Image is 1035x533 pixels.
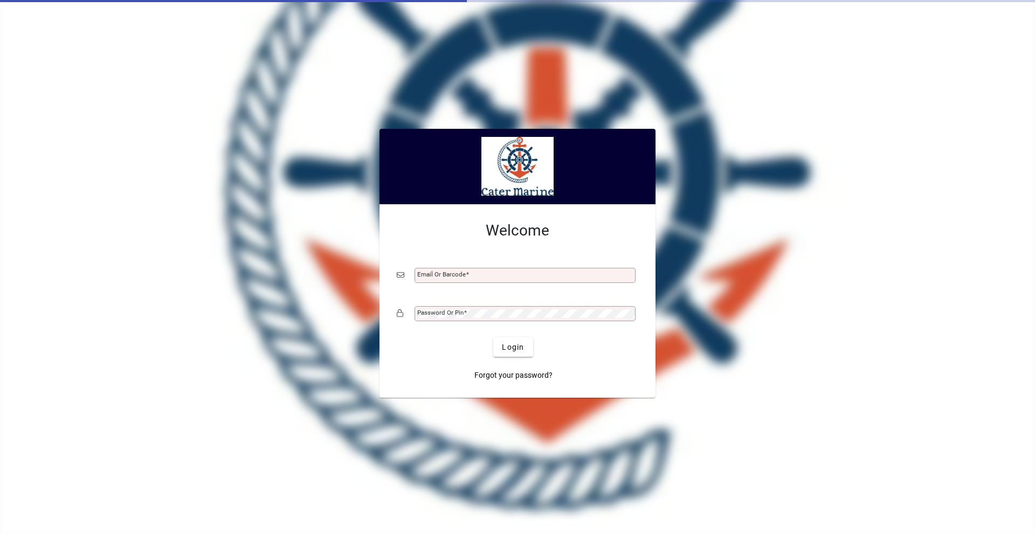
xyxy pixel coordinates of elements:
span: Login [502,342,524,353]
h2: Welcome [397,221,638,240]
mat-label: Email or Barcode [417,271,466,278]
mat-label: Password or Pin [417,309,464,316]
button: Login [493,337,533,357]
span: Forgot your password? [474,370,553,381]
a: Forgot your password? [470,365,557,385]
